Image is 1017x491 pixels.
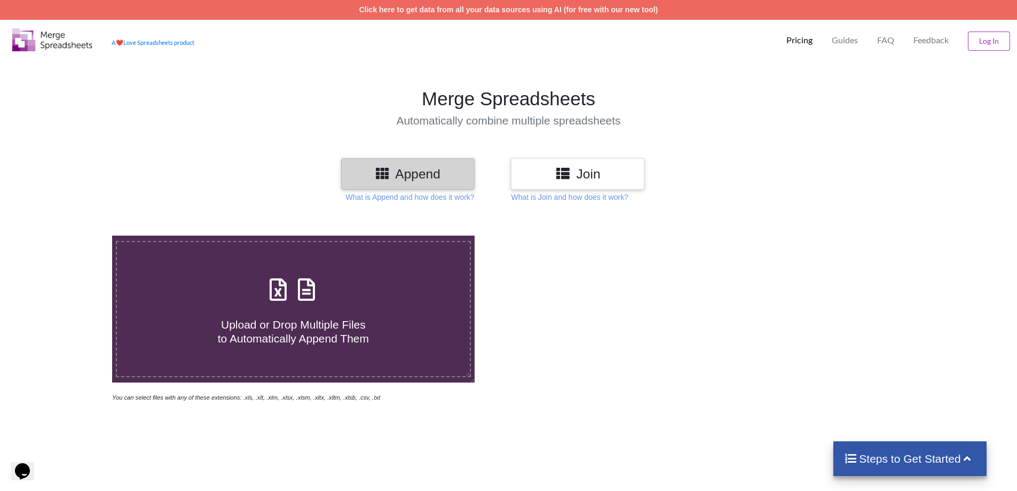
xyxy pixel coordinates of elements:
[112,39,194,46] a: AheartLove Spreadsheets product
[12,28,92,51] img: Logo.png
[832,35,858,46] p: Guides
[844,452,976,465] h4: Steps to Get Started
[345,192,474,202] p: What is Append and how does it work?
[511,192,628,202] p: What is Join and how does it work?
[218,318,369,344] span: Upload or Drop Multiple Files to Automatically Append Them
[349,166,467,182] h3: Append
[11,448,45,480] iframe: chat widget
[116,39,123,46] span: heart
[519,166,636,182] h3: Join
[359,5,658,14] a: Click here to get data from all your data sources using AI (for free with our new tool)
[913,36,949,44] span: Feedback
[786,35,813,46] p: Pricing
[112,394,380,401] i: You can select files with any of these extensions: .xls, .xlt, .xlm, .xlsx, .xlsm, .xltx, .xltm, ...
[877,35,894,46] p: FAQ
[968,32,1010,51] button: Log In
